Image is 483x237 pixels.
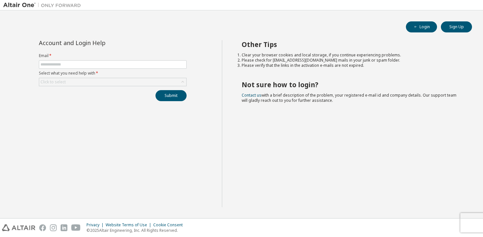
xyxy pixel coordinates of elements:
img: instagram.svg [50,224,57,231]
button: Submit [155,90,187,101]
div: Cookie Consent [153,222,187,228]
div: Account and Login Help [39,40,157,45]
li: Please verify that the links in the activation e-mails are not expired. [242,63,460,68]
div: Privacy [86,222,106,228]
span: with a brief description of the problem, your registered e-mail id and company details. Our suppo... [242,92,456,103]
button: Sign Up [441,21,472,32]
label: Select what you need help with [39,71,187,76]
img: facebook.svg [39,224,46,231]
li: Please check for [EMAIL_ADDRESS][DOMAIN_NAME] mails in your junk or spam folder. [242,58,460,63]
img: linkedin.svg [61,224,67,231]
a: Contact us [242,92,261,98]
img: altair_logo.svg [2,224,35,231]
li: Clear your browser cookies and local storage, if you continue experiencing problems. [242,53,460,58]
label: Email [39,53,187,58]
div: Click to select [39,78,186,86]
img: youtube.svg [71,224,81,231]
p: © 2025 Altair Engineering, Inc. All Rights Reserved. [86,228,187,233]
button: Login [406,21,437,32]
h2: Other Tips [242,40,460,49]
h2: Not sure how to login? [242,80,460,89]
img: Altair One [3,2,84,8]
div: Website Terms of Use [106,222,153,228]
div: Click to select [40,79,66,85]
